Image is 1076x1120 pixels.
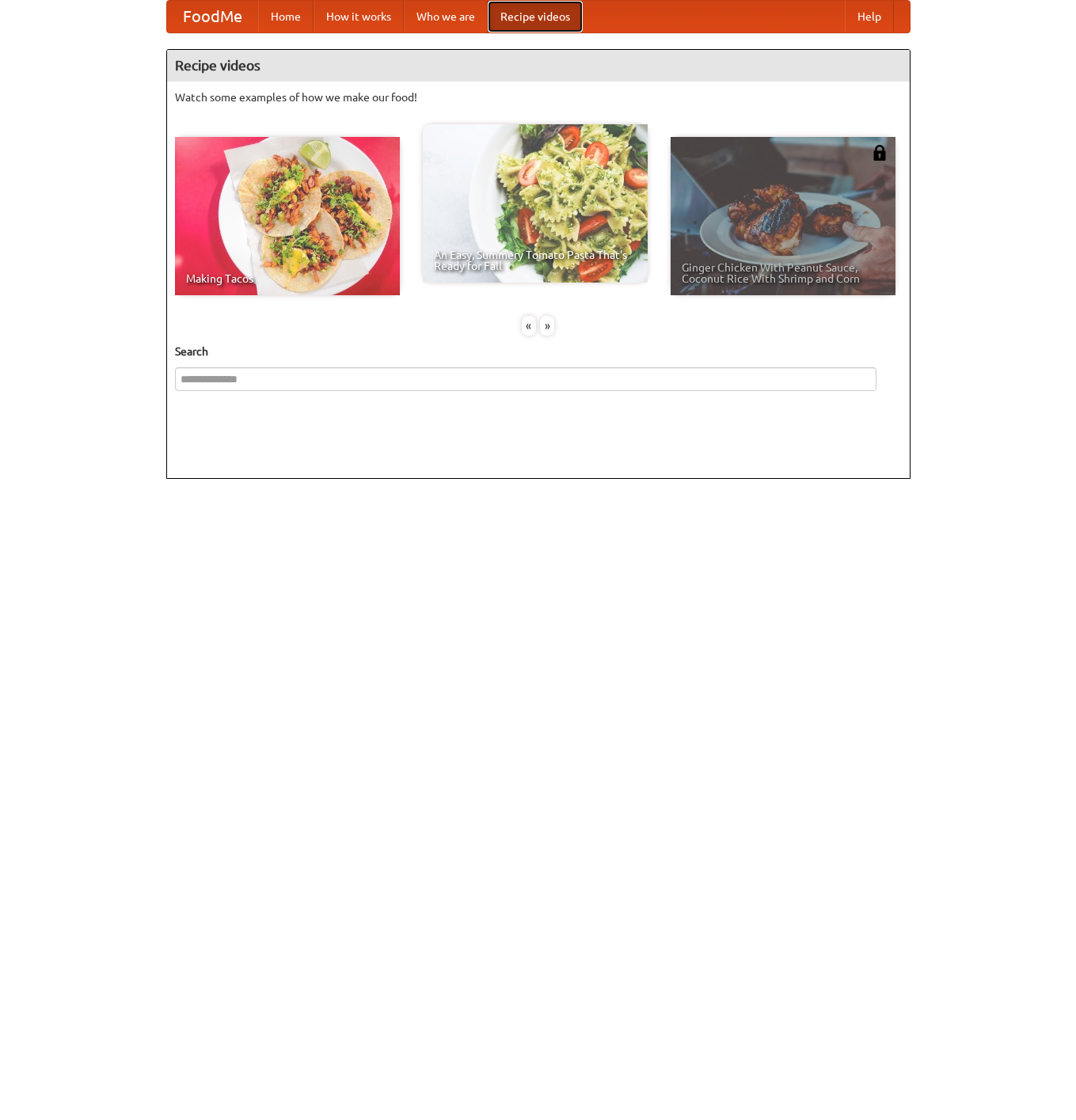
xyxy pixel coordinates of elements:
img: 483408.png [872,145,888,161]
a: An Easy, Summery Tomato Pasta That's Ready for Fall [423,124,648,283]
a: FoodMe [167,1,258,32]
p: Watch some examples of how we make our food! [175,89,902,105]
a: Who we are [404,1,488,32]
h5: Search [175,344,902,359]
a: Help [845,1,894,32]
a: Home [258,1,314,32]
a: How it works [314,1,404,32]
a: Recipe videos [488,1,583,32]
div: » [540,316,554,336]
a: Making Tacos [175,137,400,295]
h4: Recipe videos [167,50,910,82]
span: An Easy, Summery Tomato Pasta That's Ready for Fall [434,249,637,271]
div: « [522,316,536,336]
span: Making Tacos [186,273,389,284]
